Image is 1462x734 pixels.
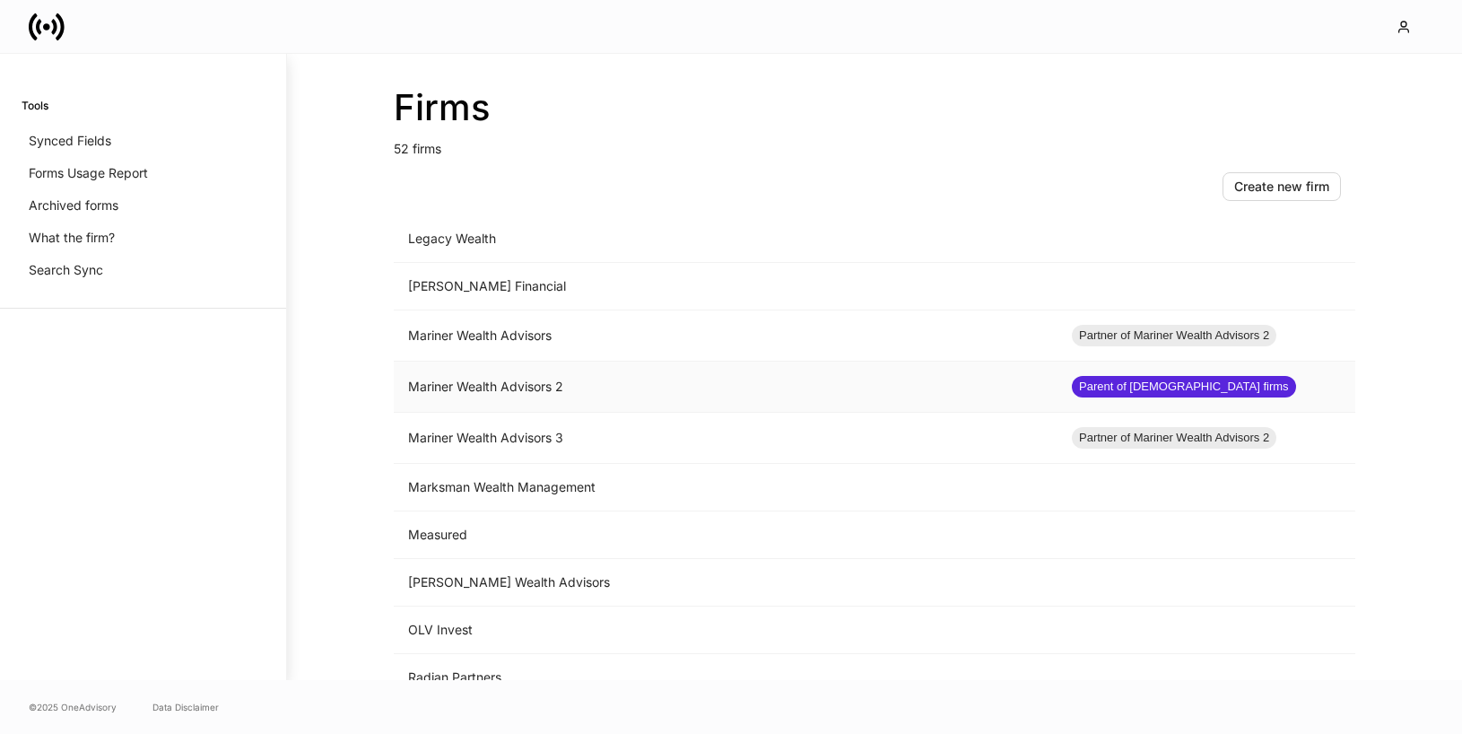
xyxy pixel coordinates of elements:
[1072,327,1276,345] span: Partner of Mariner Wealth Advisors 2
[394,654,1057,702] td: Radian Partners
[1234,180,1329,193] div: Create new firm
[394,511,1057,559] td: Measured
[22,254,265,286] a: Search Sync
[29,164,148,182] p: Forms Usage Report
[29,229,115,247] p: What the firm?
[394,362,1057,413] td: Mariner Wealth Advisors 2
[394,263,1057,310] td: [PERSON_NAME] Financial
[22,97,48,114] h6: Tools
[29,197,118,214] p: Archived forms
[394,129,1355,158] p: 52 firms
[152,700,219,714] a: Data Disclaimer
[394,559,1057,607] td: [PERSON_NAME] Wealth Advisors
[394,310,1057,362] td: Mariner Wealth Advisors
[394,215,1057,263] td: Legacy Wealth
[394,413,1057,464] td: Mariner Wealth Advisors 3
[1072,378,1296,396] span: Parent of [DEMOGRAPHIC_DATA] firms
[22,125,265,157] a: Synced Fields
[1223,172,1341,201] button: Create new firm
[29,261,103,279] p: Search Sync
[22,189,265,222] a: Archived forms
[22,222,265,254] a: What the firm?
[1072,429,1276,447] span: Partner of Mariner Wealth Advisors 2
[394,607,1057,654] td: OLV Invest
[29,132,111,150] p: Synced Fields
[394,464,1057,511] td: Marksman Wealth Management
[394,86,1355,129] h2: Firms
[29,700,117,714] span: © 2025 OneAdvisory
[22,157,265,189] a: Forms Usage Report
